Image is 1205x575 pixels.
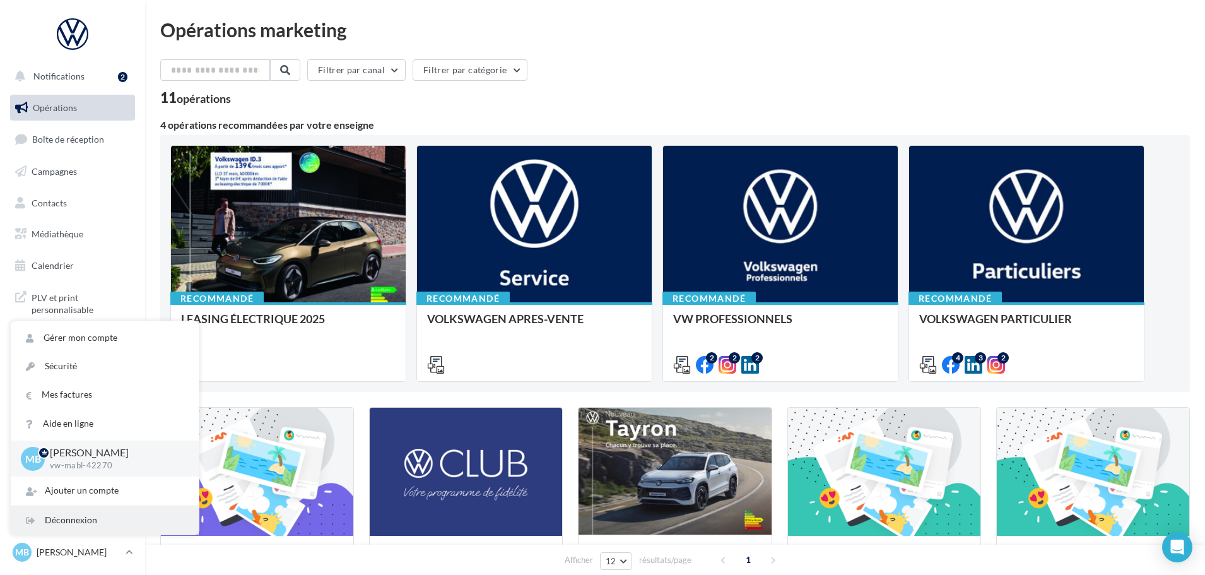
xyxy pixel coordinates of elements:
[170,292,264,305] div: Recommandé
[639,554,691,566] span: résultats/page
[177,93,231,104] div: opérations
[118,72,127,82] div: 2
[565,554,593,566] span: Afficher
[729,352,740,364] div: 2
[8,326,138,363] a: Campagnes DataOnDemand
[32,166,77,177] span: Campagnes
[8,221,138,247] a: Médiathèque
[15,546,29,559] span: MB
[32,289,130,316] span: PLV et print personnalisable
[975,352,986,364] div: 3
[8,190,138,216] a: Contacts
[11,410,199,438] a: Aide en ligne
[706,352,717,364] div: 2
[25,451,41,466] span: MB
[32,197,67,208] span: Contacts
[32,260,74,271] span: Calendrier
[11,477,199,505] div: Ajouter un compte
[416,292,510,305] div: Recommandé
[8,95,138,121] a: Opérations
[181,312,396,338] div: LEASING ÉLECTRIQUE 2025
[662,292,756,305] div: Recommandé
[11,381,199,409] a: Mes factures
[50,460,179,471] p: vw-mabl-42270
[33,102,77,113] span: Opérations
[11,324,199,352] a: Gérer mon compte
[427,312,642,338] div: VOLKSWAGEN APRES-VENTE
[413,59,527,81] button: Filtrer par catégorie
[33,71,85,81] span: Notifications
[673,312,888,338] div: VW PROFESSIONNELS
[160,91,231,105] div: 11
[751,352,763,364] div: 2
[307,59,406,81] button: Filtrer par canal
[919,312,1134,338] div: VOLKSWAGEN PARTICULIER
[8,63,132,90] button: Notifications 2
[8,252,138,279] a: Calendrier
[738,550,758,570] span: 1
[160,120,1190,130] div: 4 opérations recommandées par votre enseigne
[160,20,1190,39] div: Opérations marketing
[50,446,179,460] p: [PERSON_NAME]
[606,556,616,566] span: 12
[10,540,135,564] a: MB [PERSON_NAME]
[1162,532,1192,562] div: Open Intercom Messenger
[8,126,138,153] a: Boîte de réception
[37,546,120,559] p: [PERSON_NAME]
[952,352,963,364] div: 4
[997,352,1009,364] div: 2
[600,552,632,570] button: 12
[8,284,138,321] a: PLV et print personnalisable
[11,352,199,381] a: Sécurité
[32,228,83,239] span: Médiathèque
[8,158,138,185] a: Campagnes
[11,506,199,535] div: Déconnexion
[908,292,1002,305] div: Recommandé
[32,134,104,145] span: Boîte de réception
